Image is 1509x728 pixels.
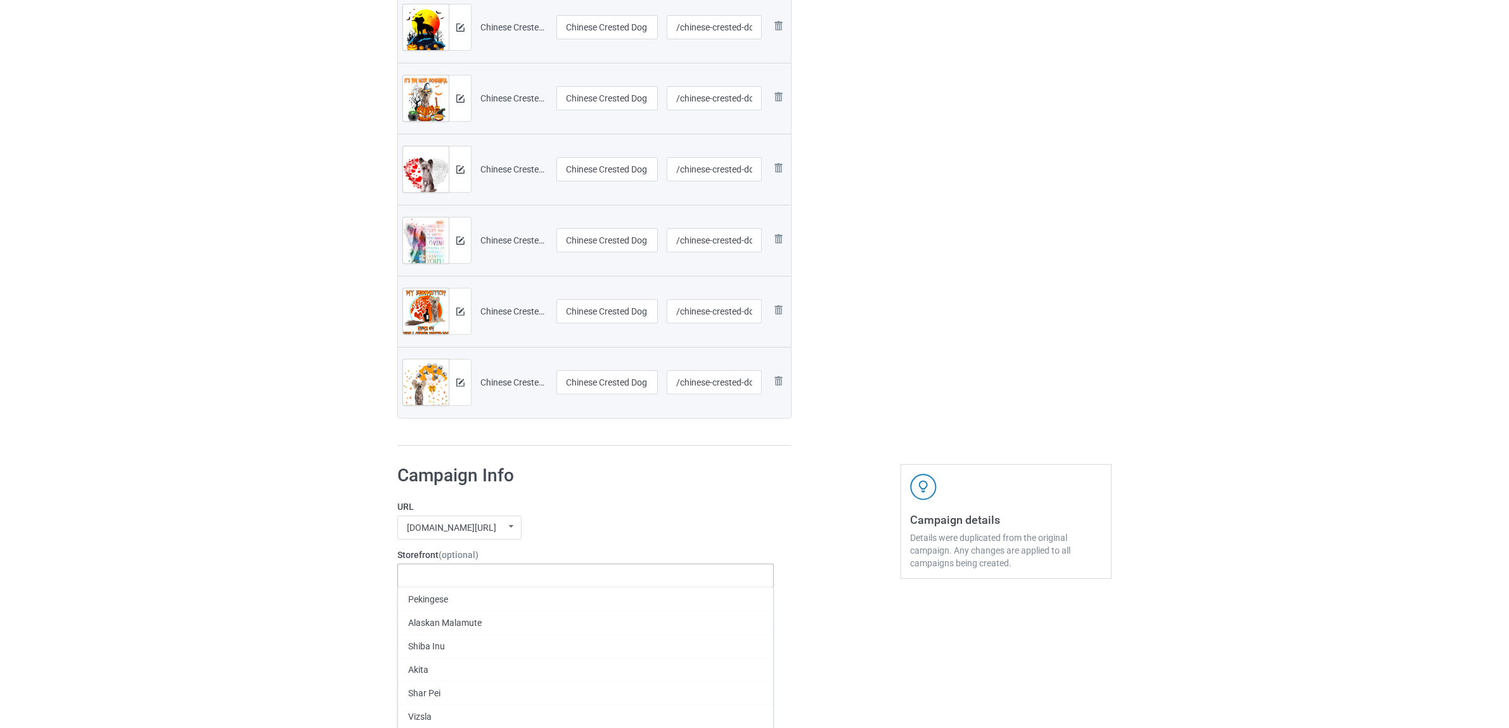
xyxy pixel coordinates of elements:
[456,166,465,174] img: svg+xml;base64,PD94bWwgdmVyc2lvbj0iMS4wIiBlbmNvZGluZz0iVVRGLTgiPz4KPHN2ZyB3aWR0aD0iMTRweCIgaGVpZ2...
[480,163,548,176] div: Chinese Crested Dog A1308 (2).png
[480,305,548,318] div: Chinese Crested Dog [DATE] (6).png
[398,611,773,634] div: Alaskan Malamute
[771,231,786,247] img: svg+xml;base64,PD94bWwgdmVyc2lvbj0iMS4wIiBlbmNvZGluZz0iVVRGLTgiPz4KPHN2ZyB3aWR0aD0iMjhweCIgaGVpZ2...
[771,302,786,318] img: svg+xml;base64,PD94bWwgdmVyc2lvbj0iMS4wIiBlbmNvZGluZz0iVVRGLTgiPz4KPHN2ZyB3aWR0aD0iMjhweCIgaGVpZ2...
[407,523,496,532] div: [DOMAIN_NAME][URL]
[398,658,773,681] div: Akita
[403,289,449,343] img: original.png
[439,550,478,560] span: (optional)
[398,587,773,611] div: Pekingese
[771,374,786,389] img: svg+xml;base64,PD94bWwgdmVyc2lvbj0iMS4wIiBlbmNvZGluZz0iVVRGLTgiPz4KPHN2ZyB3aWR0aD0iMjhweCIgaGVpZ2...
[456,94,465,103] img: svg+xml;base64,PD94bWwgdmVyc2lvbj0iMS4wIiBlbmNvZGluZz0iVVRGLTgiPz4KPHN2ZyB3aWR0aD0iMTRweCIgaGVpZ2...
[456,308,465,316] img: svg+xml;base64,PD94bWwgdmVyc2lvbj0iMS4wIiBlbmNvZGluZz0iVVRGLTgiPz4KPHN2ZyB3aWR0aD0iMTRweCIgaGVpZ2...
[398,634,773,658] div: Shiba Inu
[398,705,773,728] div: Vizsla
[771,89,786,105] img: svg+xml;base64,PD94bWwgdmVyc2lvbj0iMS4wIiBlbmNvZGluZz0iVVRGLTgiPz4KPHN2ZyB3aWR0aD0iMjhweCIgaGVpZ2...
[397,500,774,513] label: URL
[398,681,773,705] div: Shar Pei
[456,237,465,245] img: svg+xml;base64,PD94bWwgdmVyc2lvbj0iMS4wIiBlbmNvZGluZz0iVVRGLTgiPz4KPHN2ZyB3aWR0aD0iMTRweCIgaGVpZ2...
[910,512,1102,527] h3: Campaign details
[403,4,449,59] img: original.png
[397,464,774,487] h1: Campaign Info
[403,360,449,414] img: original.png
[480,234,548,247] div: Chinese Crested Dog A1308 (3).png
[456,23,465,32] img: svg+xml;base64,PD94bWwgdmVyc2lvbj0iMS4wIiBlbmNvZGluZz0iVVRGLTgiPz4KPHN2ZyB3aWR0aD0iMTRweCIgaGVpZ2...
[403,218,449,278] img: original.png
[480,376,548,389] div: Chinese Crested Dog Ts19 (3).png
[480,92,548,105] div: Chinese Crested Dog 2409 (4).png
[771,160,786,176] img: svg+xml;base64,PD94bWwgdmVyc2lvbj0iMS4wIiBlbmNvZGluZz0iVVRGLTgiPz4KPHN2ZyB3aWR0aD0iMjhweCIgaGVpZ2...
[403,146,449,207] img: original.png
[910,474,937,500] img: svg+xml;base64,PD94bWwgdmVyc2lvbj0iMS4wIiBlbmNvZGluZz0iVVRGLTgiPz4KPHN2ZyB3aWR0aD0iNDJweCIgaGVpZ2...
[456,379,465,387] img: svg+xml;base64,PD94bWwgdmVyc2lvbj0iMS4wIiBlbmNvZGluZz0iVVRGLTgiPz4KPHN2ZyB3aWR0aD0iMTRweCIgaGVpZ2...
[397,549,774,561] label: Storefront
[771,18,786,34] img: svg+xml;base64,PD94bWwgdmVyc2lvbj0iMS4wIiBlbmNvZGluZz0iVVRGLTgiPz4KPHN2ZyB3aWR0aD0iMjhweCIgaGVpZ2...
[403,75,449,130] img: original.png
[910,531,1102,569] div: Details were duplicated from the original campaign. Any changes are applied to all campaigns bein...
[480,21,548,34] div: Chinese Crested Dog 2409 (3).png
